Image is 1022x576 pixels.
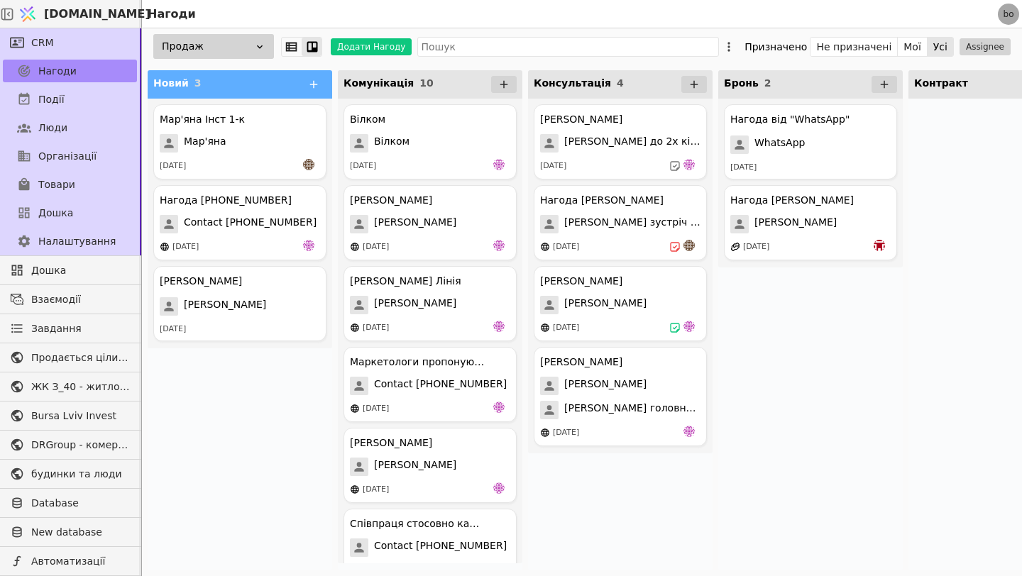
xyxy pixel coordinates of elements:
img: online-store.svg [540,428,550,438]
span: [PERSON_NAME] головний номер [564,401,700,419]
img: de [493,240,505,251]
span: Комунікація [344,77,414,89]
a: Дошка [3,201,137,224]
div: [PERSON_NAME][PERSON_NAME][DATE]de [344,185,517,260]
span: New database [31,525,130,540]
span: Автоматизації [31,554,130,569]
span: ЖК З_40 - житлова та комерційна нерухомість класу Преміум [31,380,130,394]
div: Нагода [PERSON_NAME] [540,193,664,208]
div: Нагода [PERSON_NAME][PERSON_NAME] зустріч 13.08[DATE]an [534,185,707,260]
span: Події [38,92,65,107]
img: an [683,240,695,251]
div: Маркетологи пропонують співпрацю [350,355,485,370]
a: Налаштування [3,230,137,253]
span: Товари [38,177,75,192]
div: Вілком [350,112,385,127]
span: 10 [419,77,433,89]
div: [PERSON_NAME] [540,355,622,370]
span: [DOMAIN_NAME] [44,6,150,23]
span: DRGroup - комерційна нерухоомість [31,438,130,453]
div: [DATE] [553,427,579,439]
div: [PERSON_NAME] Лінія[PERSON_NAME][DATE]de [344,266,517,341]
div: Нагода [PERSON_NAME][PERSON_NAME][DATE]bo [724,185,897,260]
div: Призначено [744,37,807,57]
a: Дошка [3,259,137,282]
a: Події [3,88,137,111]
div: [PERSON_NAME] [350,436,432,450]
a: Database [3,492,137,514]
span: Новий [153,77,189,89]
span: [PERSON_NAME] зустріч 13.08 [564,215,700,233]
div: Нагода [PERSON_NAME] [730,193,854,208]
h2: Нагоди [142,6,196,23]
div: Продаж [153,34,274,59]
img: de [493,401,505,413]
a: Bursa Lviv Invest [3,404,137,427]
div: [DATE] [363,484,389,496]
a: Продається цілий будинок [PERSON_NAME] нерухомість [3,346,137,369]
div: [PERSON_NAME] [540,274,622,289]
a: будинки та люди [3,463,137,485]
a: DRGroup - комерційна нерухоомість [3,433,137,456]
div: [PERSON_NAME] Лінія [350,274,461,289]
div: ВілкомВілком[DATE]de [344,104,517,179]
a: CRM [3,31,137,54]
span: Database [31,496,130,511]
span: Дошка [38,206,73,221]
button: Не призначені [811,37,898,57]
div: [DATE] [363,241,389,253]
span: Завдання [31,321,82,336]
a: bo [998,4,1019,25]
div: [PERSON_NAME] [350,193,432,208]
div: [DATE] [743,241,769,253]
span: Contact [PHONE_NUMBER] [374,538,507,557]
div: [PERSON_NAME][PERSON_NAME][DATE]de [344,428,517,503]
a: [DOMAIN_NAME] [14,1,142,28]
span: Вілком [374,134,410,153]
div: [DATE] [553,241,579,253]
img: bo [874,240,885,251]
a: ЖК З_40 - житлова та комерційна нерухомість класу Преміум [3,375,137,398]
div: [PERSON_NAME][PERSON_NAME] до 2х кімнатної[DATE]de [534,104,707,179]
img: de [683,426,695,437]
img: online-store.svg [540,323,550,333]
img: an [303,159,314,170]
button: Assignee [960,38,1011,55]
span: WhatsApp [754,135,805,154]
div: [PERSON_NAME][PERSON_NAME][PERSON_NAME] головний номер[DATE]de [534,347,707,446]
span: [PERSON_NAME] [374,296,456,314]
span: [PERSON_NAME] [374,215,456,233]
a: Товари [3,173,137,196]
a: Організації [3,145,137,167]
div: Нагода [PHONE_NUMBER] [160,193,292,208]
img: de [493,321,505,332]
div: [DATE] [350,160,376,172]
div: Маркетологи пропонують співпрацюContact [PHONE_NUMBER][DATE]de [344,347,517,422]
div: [DATE] [160,323,186,336]
div: Співпраця стосовно канцелярії [350,516,485,531]
span: Консультація [534,77,611,89]
span: 2 [764,77,771,89]
span: [PERSON_NAME] до 2х кімнатної [564,134,700,153]
img: online-store.svg [350,404,360,414]
span: Мар'яна [184,134,226,153]
div: [PERSON_NAME][PERSON_NAME][DATE]de [534,266,707,341]
span: Contact [PHONE_NUMBER] [374,377,507,395]
span: Люди [38,121,67,135]
div: [PERSON_NAME][PERSON_NAME][DATE] [153,266,326,341]
span: 4 [617,77,624,89]
img: de [493,482,505,494]
div: [DATE] [160,160,186,172]
img: de [683,321,695,332]
a: Завдання [3,317,137,340]
span: CRM [31,35,54,50]
span: [PERSON_NAME] [374,458,456,476]
a: New database [3,521,137,543]
img: affiliate-program.svg [730,242,740,252]
span: [PERSON_NAME] [564,296,647,314]
input: Пошук [417,37,719,57]
div: [DATE] [172,241,199,253]
div: [DATE] [730,162,757,174]
span: Бронь [724,77,759,89]
div: [PERSON_NAME] [160,274,242,289]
